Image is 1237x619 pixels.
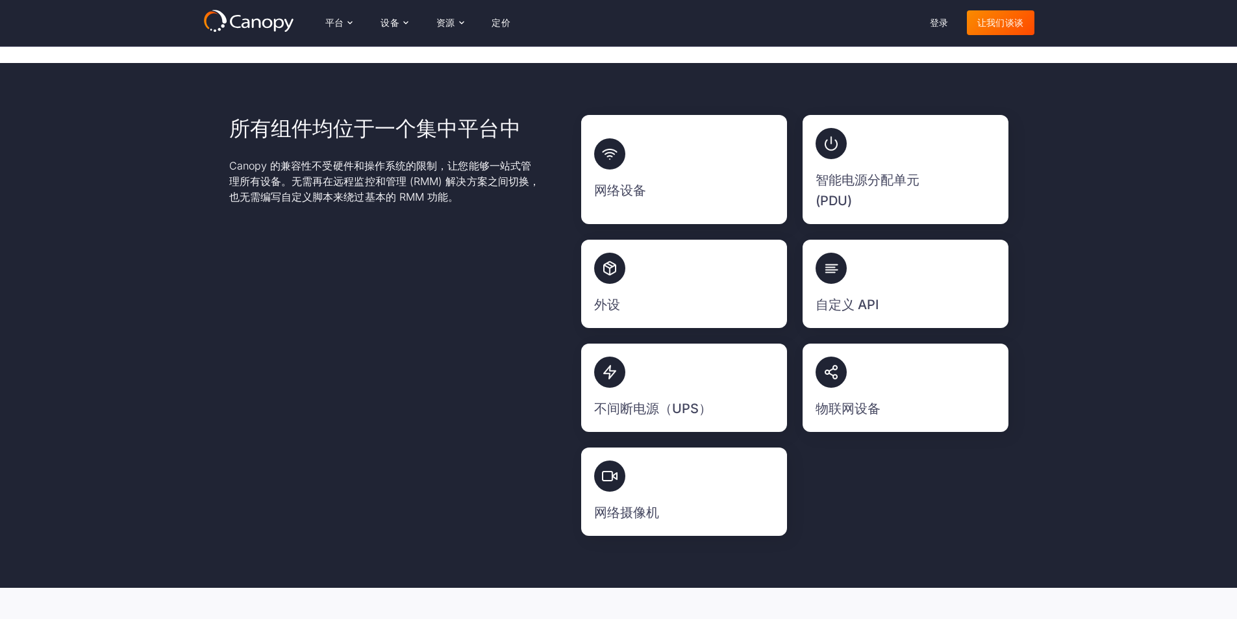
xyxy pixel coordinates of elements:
[581,344,787,432] a: 不间断电源（UPS）
[816,297,879,312] font: 自定义 API
[481,10,521,35] a: 定价
[967,10,1034,35] a: 让我们谈谈
[816,401,881,416] font: 物联网设备
[381,17,399,28] font: 设备
[492,17,510,28] font: 定价
[930,17,949,28] font: 登录
[581,448,787,536] a: 网络摄像机
[426,10,474,36] div: 资源
[977,17,1024,28] font: 让我们谈谈
[315,10,363,36] div: 平台
[436,17,455,28] font: 资源
[803,115,1008,224] a: 智能电源分配单元 (PDU)
[594,183,646,198] font: 网络设备
[325,17,344,28] font: 平台
[803,240,1008,328] a: 自定义 API
[581,115,787,224] a: 网络设备
[370,10,418,36] div: 设备
[229,116,521,141] font: 所有组件均位于一个集中平台中
[919,10,959,35] a: 登录
[594,297,620,312] font: 外设
[594,401,712,416] font: 不间断电源（UPS）
[594,505,659,520] font: 网络摄像机
[581,240,787,328] a: 外设
[816,172,920,208] font: 智能电源分配单元 (PDU)
[803,344,1008,432] a: 物联网设备
[229,159,540,203] font: Canopy 的兼容性不受硬件和操作系统的限制，让您能够一站式管理所有设备。无需再在远程监控和管理 (RMM) 解决方案之间切换，也无需编写自定义脚本来绕过基本的 RMM 功能。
